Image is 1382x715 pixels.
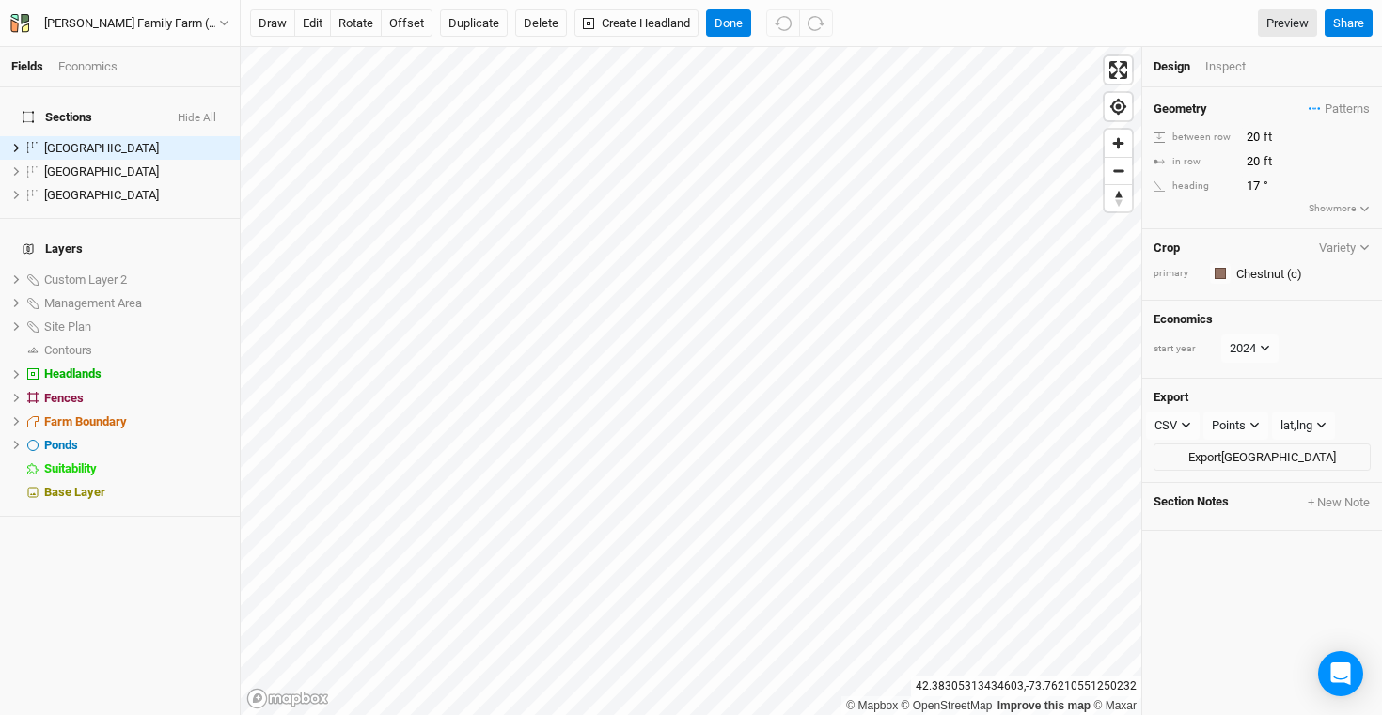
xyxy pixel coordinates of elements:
[44,438,78,452] span: Ponds
[1154,101,1207,117] h4: Geometry
[1105,157,1132,184] button: Zoom out
[44,14,219,33] div: [PERSON_NAME] Family Farm (ACTIVE)
[44,343,92,357] span: Contours
[1325,9,1373,38] button: Share
[44,485,228,500] div: Base Layer
[250,9,295,38] button: draw
[44,188,228,203] div: Upper Field
[1318,651,1363,696] div: Open Intercom Messenger
[44,296,228,311] div: Management Area
[58,58,118,75] div: Economics
[1307,494,1371,511] button: + New Note
[766,9,800,38] button: Undo (^z)
[44,391,84,405] span: Fences
[44,141,159,155] span: [GEOGRAPHIC_DATA]
[1154,443,1371,472] button: Export[GEOGRAPHIC_DATA]
[44,414,127,428] span: Farm Boundary
[177,112,217,125] button: Hide All
[1203,412,1268,440] button: Points
[44,461,97,475] span: Suitability
[294,9,331,38] button: edit
[1154,179,1236,194] div: heading
[1154,131,1236,145] div: between row
[1093,699,1137,712] a: Maxar
[799,9,833,38] button: Redo (^Z)
[997,699,1091,712] a: Improve this map
[330,9,382,38] button: rotate
[1105,185,1132,211] span: Reset bearing to north
[11,230,228,268] h4: Layers
[44,366,102,381] span: Headlands
[1154,267,1201,281] div: primary
[44,164,159,179] span: [GEOGRAPHIC_DATA]
[44,485,105,499] span: Base Layer
[44,164,228,179] div: Middle Field
[1231,262,1371,285] input: Chestnut (c)
[44,461,228,476] div: Suitability
[246,688,329,709] a: Mapbox logo
[23,110,92,125] span: Sections
[1221,334,1279,363] button: 2024
[1105,130,1132,157] button: Zoom in
[44,391,228,406] div: Fences
[706,9,751,38] button: Done
[1272,412,1335,440] button: lat,lng
[1205,58,1272,75] div: Inspect
[515,9,567,38] button: Delete
[574,9,699,38] button: Create Headland
[1154,390,1371,405] h4: Export
[44,296,142,310] span: Management Area
[241,47,1141,715] canvas: Map
[1154,342,1219,356] div: start year
[1105,93,1132,120] button: Find my location
[44,319,91,334] span: Site Plan
[44,188,159,202] span: [GEOGRAPHIC_DATA]
[902,699,993,712] a: OpenStreetMap
[1105,56,1132,84] button: Enter fullscreen
[1154,58,1190,75] div: Design
[44,141,228,156] div: Lower Field
[1146,412,1200,440] button: CSV
[1154,241,1180,256] h4: Crop
[381,9,432,38] button: offset
[44,272,228,288] div: Custom Layer 2
[44,366,228,381] div: Headlands
[1308,99,1371,119] button: Patterns
[11,59,43,73] a: Fields
[846,699,898,712] a: Mapbox
[1318,241,1371,255] button: Variety
[1280,416,1312,435] div: lat,lng
[1309,100,1370,118] span: Patterns
[1154,155,1236,169] div: in row
[44,414,228,429] div: Farm Boundary
[911,676,1141,696] div: 42.38305313434603 , -73.76210551250232
[440,9,508,38] button: Duplicate
[1154,494,1229,511] span: Section Notes
[1154,416,1177,435] div: CSV
[1258,9,1317,38] a: Preview
[44,272,127,287] span: Custom Layer 2
[1105,184,1132,211] button: Reset bearing to north
[44,343,228,358] div: Contours
[44,14,219,33] div: Rudolph Family Farm (ACTIVE)
[1308,200,1371,217] button: Showmore
[1105,158,1132,184] span: Zoom out
[1212,416,1246,435] div: Points
[1154,312,1371,327] h4: Economics
[9,13,230,34] button: [PERSON_NAME] Family Farm (ACTIVE)
[44,438,228,453] div: Ponds
[44,319,228,334] div: Site Plan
